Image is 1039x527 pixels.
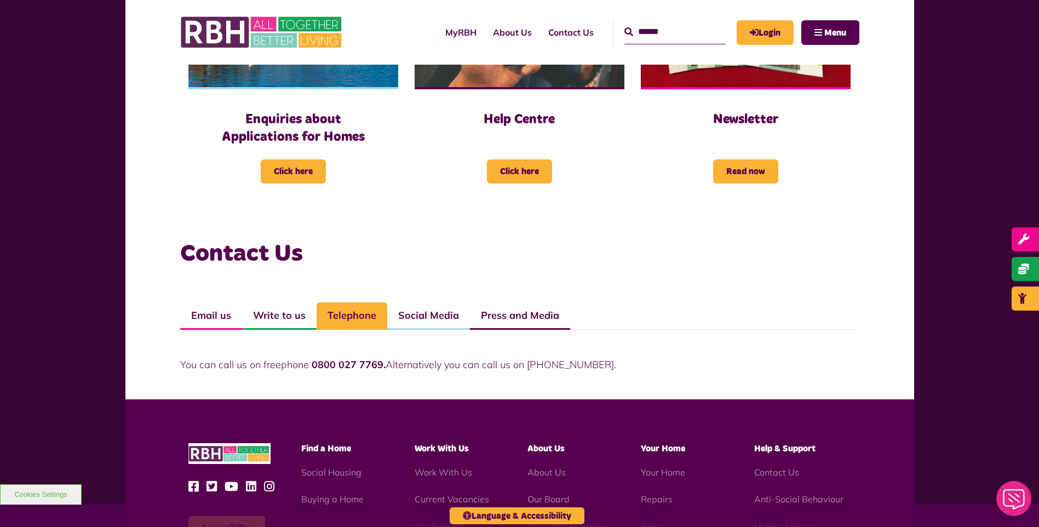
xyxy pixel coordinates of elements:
[485,18,540,47] a: About Us
[415,467,472,478] a: Work With Us
[437,18,485,47] a: MyRBH
[437,111,602,128] h3: Help Centre
[540,18,602,47] a: Contact Us
[713,159,778,184] span: Read now
[450,507,584,524] button: Language & Accessibility
[624,20,726,44] input: Search
[487,159,552,184] span: Click here
[312,358,386,371] strong: 0800 027 7769.
[824,28,846,37] span: Menu
[737,20,794,45] a: MyRBH
[180,238,859,270] h3: Contact Us
[415,444,469,453] span: Work With Us
[801,20,859,45] button: Navigation
[754,494,843,505] a: Anti-Social Behaviour
[527,494,570,505] a: Our Board
[641,494,673,505] a: Repairs
[301,444,351,453] span: Find a Home
[180,357,859,372] p: You can call us on freephone Alternatively you can call us on [PHONE_NUMBER].
[317,302,387,330] a: Telephone
[415,494,489,505] a: Current Vacancies
[188,443,271,465] img: RBH
[301,467,361,478] a: Social Housing - open in a new tab
[990,478,1039,527] iframe: Netcall Web Assistant for live chat
[180,11,345,54] img: RBH
[210,111,376,145] h3: Enquiries about Applications for Homes
[527,467,566,478] a: About Us
[387,302,470,330] a: Social Media
[180,302,242,330] a: Email us
[754,467,799,478] a: Contact Us
[242,302,317,330] a: Write to us
[527,444,565,453] span: About Us
[641,444,685,453] span: Your Home
[261,159,326,184] span: Click here
[663,111,829,128] h3: Newsletter
[301,494,364,505] a: Buying a Home
[470,302,570,330] a: Press and Media
[641,467,685,478] a: Your Home
[754,444,816,453] span: Help & Support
